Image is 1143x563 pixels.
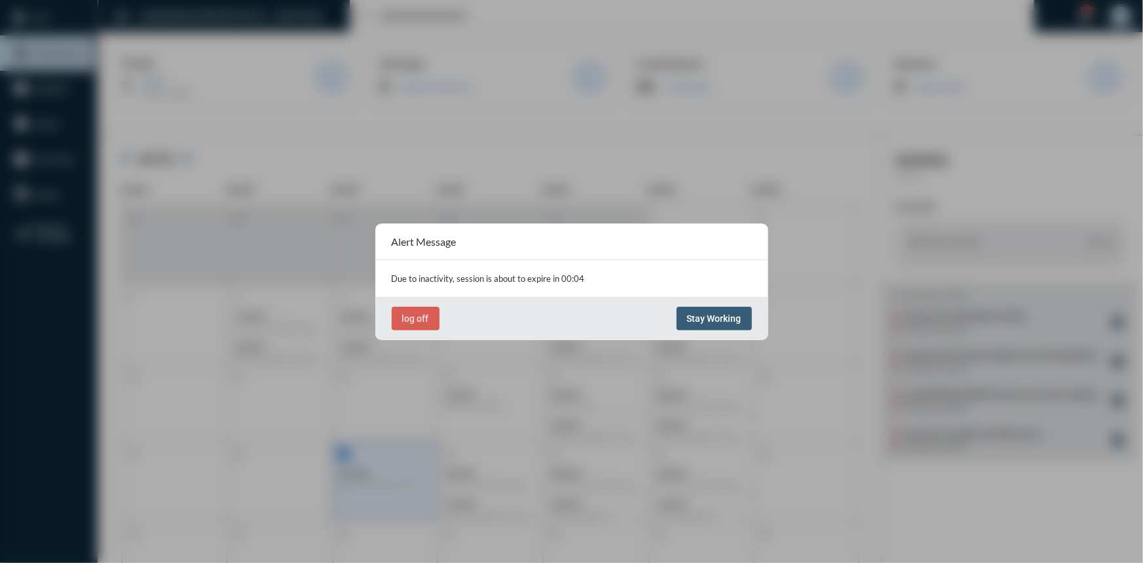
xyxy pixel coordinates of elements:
p: Due to inactivity, session is about to expire in 00:04 [392,273,752,284]
button: log off [392,307,440,330]
span: Stay Working [687,313,741,324]
button: Stay Working [677,307,752,330]
h2: Alert Message [392,235,457,248]
span: log off [402,313,429,324]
